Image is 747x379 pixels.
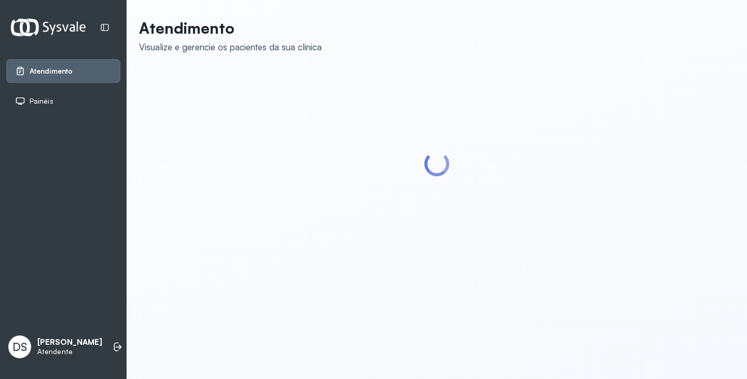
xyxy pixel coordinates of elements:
span: Painéis [30,97,53,106]
p: Atendente [37,347,102,356]
span: Atendimento [30,67,73,76]
p: Atendimento [139,19,322,37]
p: [PERSON_NAME] [37,338,102,347]
a: Atendimento [15,66,112,76]
div: Visualize e gerencie os pacientes da sua clínica [139,41,322,52]
img: Logotipo do estabelecimento [11,19,86,36]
